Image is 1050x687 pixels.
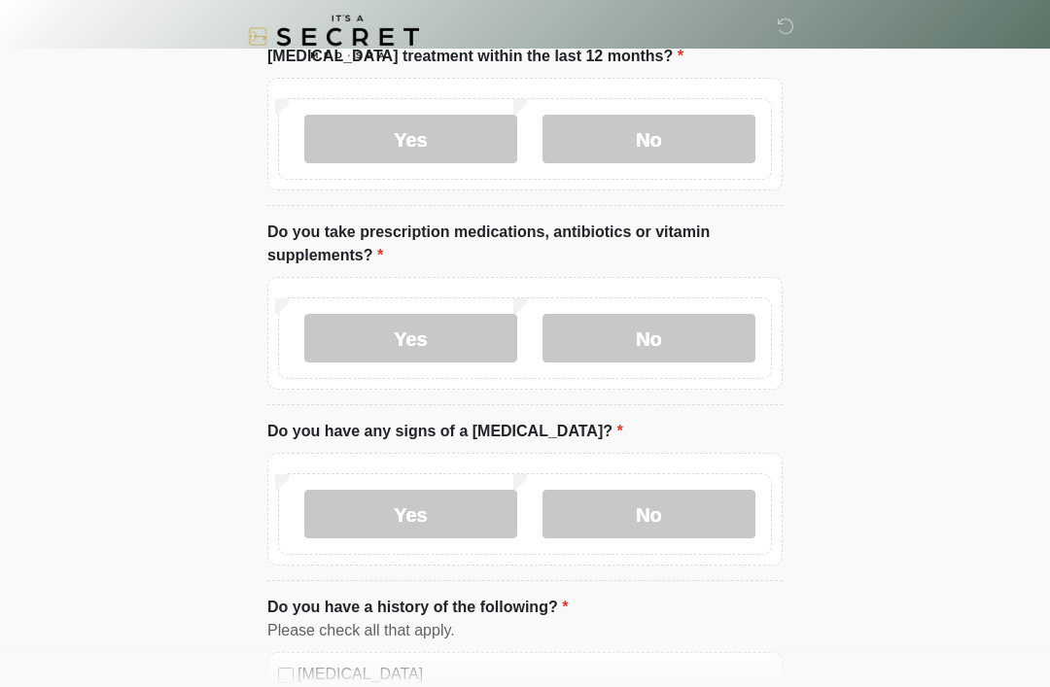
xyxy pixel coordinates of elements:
label: Yes [304,115,517,163]
label: Do you have a history of the following? [267,596,568,619]
label: Yes [304,490,517,538]
div: Please check all that apply. [267,619,783,642]
img: It's A Secret Med Spa Logo [248,15,419,58]
label: No [542,115,755,163]
label: No [542,490,755,538]
label: Yes [304,314,517,362]
label: Do you take prescription medications, antibiotics or vitamin supplements? [267,221,783,267]
label: Do you have any signs of a [MEDICAL_DATA]? [267,420,623,443]
label: [MEDICAL_DATA] [297,663,772,686]
input: [MEDICAL_DATA] [278,668,294,683]
label: No [542,314,755,362]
